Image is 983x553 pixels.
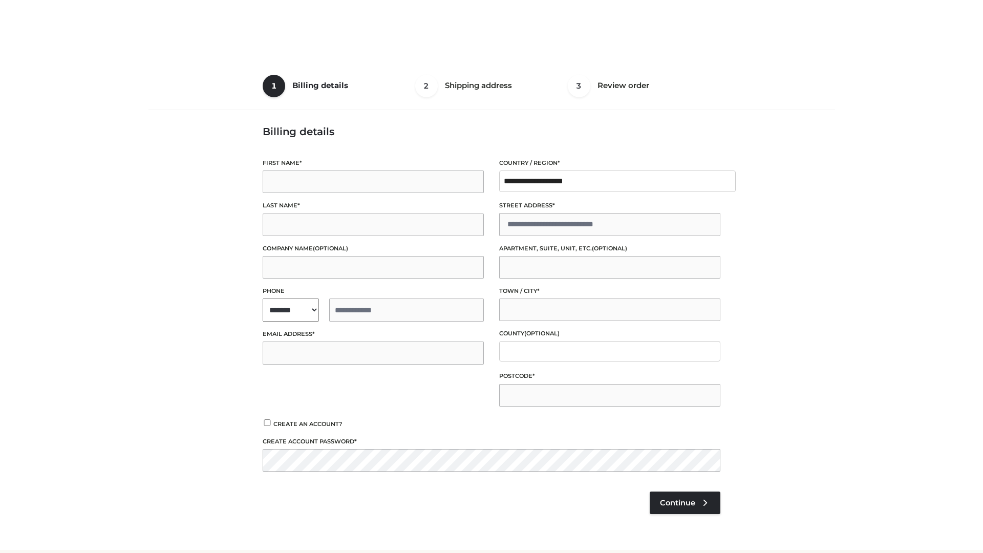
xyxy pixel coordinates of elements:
label: First name [263,158,484,168]
a: Continue [650,492,720,514]
span: (optional) [313,245,348,252]
span: Billing details [292,80,348,90]
label: County [499,329,720,338]
input: Create an account? [263,419,272,426]
span: 2 [415,75,438,97]
label: Create account password [263,437,720,446]
label: Last name [263,201,484,210]
span: Create an account? [273,420,343,428]
label: Town / City [499,286,720,296]
span: (optional) [592,245,627,252]
span: 3 [568,75,590,97]
label: Company name [263,244,484,253]
span: Continue [660,498,695,507]
span: Review order [597,80,649,90]
span: (optional) [524,330,560,337]
label: Phone [263,286,484,296]
label: Apartment, suite, unit, etc. [499,244,720,253]
span: Shipping address [445,80,512,90]
label: Email address [263,329,484,339]
h3: Billing details [263,125,720,138]
label: Street address [499,201,720,210]
span: 1 [263,75,285,97]
label: Country / Region [499,158,720,168]
label: Postcode [499,371,720,381]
